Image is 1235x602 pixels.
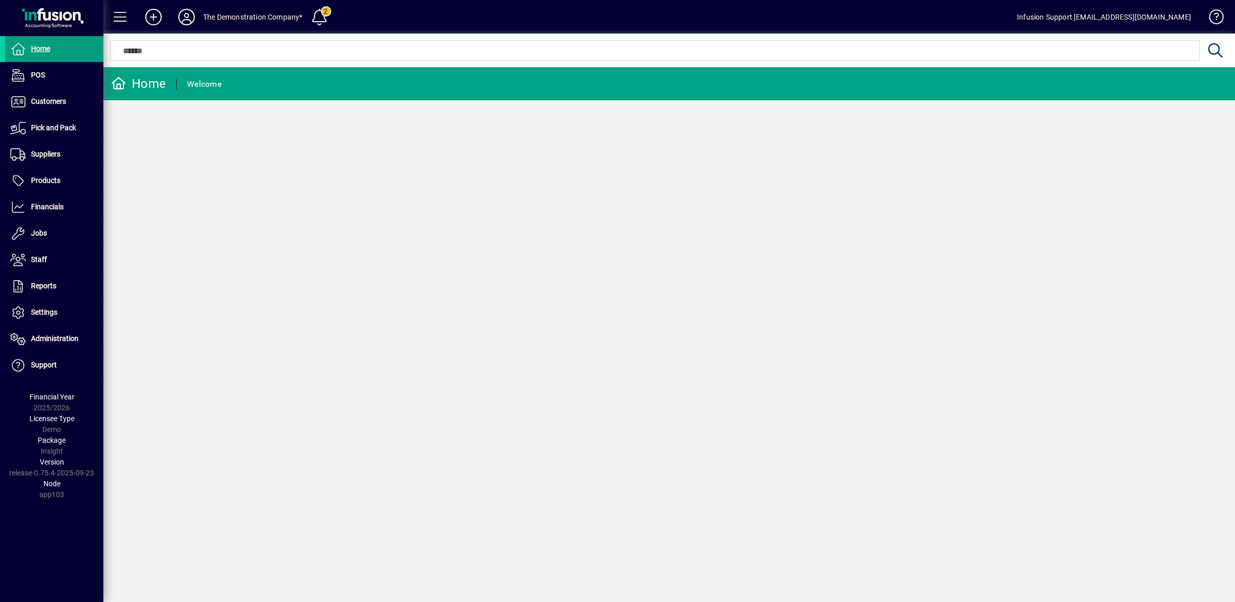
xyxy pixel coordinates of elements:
[5,142,103,167] a: Suppliers
[31,97,66,105] span: Customers
[111,75,166,92] div: Home
[1201,2,1222,36] a: Knowledge Base
[29,393,74,401] span: Financial Year
[29,414,74,423] span: Licensee Type
[5,352,103,378] a: Support
[31,308,57,316] span: Settings
[5,115,103,141] a: Pick and Pack
[31,71,45,79] span: POS
[5,221,103,246] a: Jobs
[31,203,64,211] span: Financials
[31,282,56,290] span: Reports
[5,273,103,299] a: Reports
[31,255,47,264] span: Staff
[31,150,60,158] span: Suppliers
[5,326,103,352] a: Administration
[187,76,222,92] div: Welcome
[1017,9,1191,25] div: Infusion Support [EMAIL_ADDRESS][DOMAIN_NAME]
[5,194,103,220] a: Financials
[31,44,50,53] span: Home
[170,8,203,26] button: Profile
[31,124,76,132] span: Pick and Pack
[203,9,303,25] div: The Demonstration Company*
[31,229,47,237] span: Jobs
[31,361,57,369] span: Support
[31,334,79,343] span: Administration
[5,247,103,273] a: Staff
[43,480,60,488] span: Node
[5,168,103,194] a: Products
[5,63,103,88] a: POS
[31,176,60,184] span: Products
[5,89,103,115] a: Customers
[5,300,103,326] a: Settings
[38,436,66,444] span: Package
[137,8,170,26] button: Add
[40,458,64,466] span: Version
